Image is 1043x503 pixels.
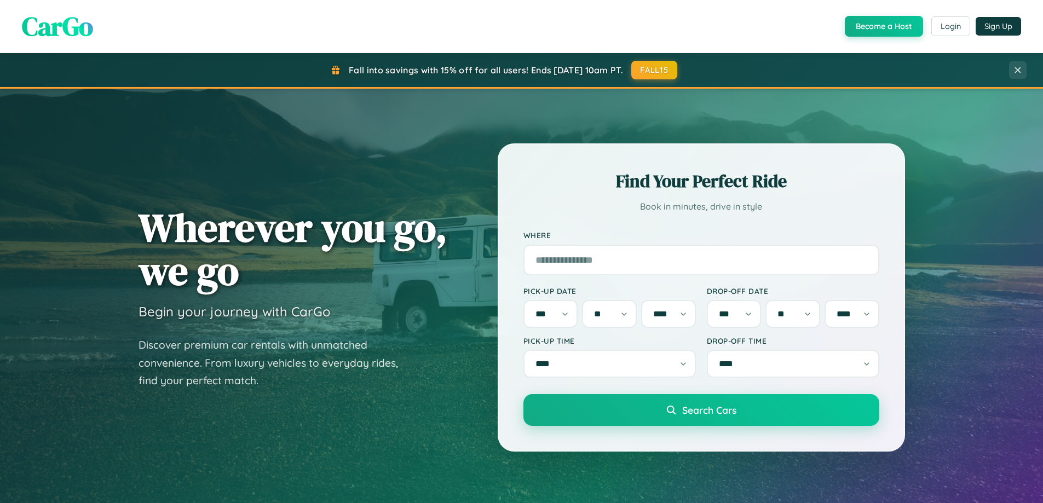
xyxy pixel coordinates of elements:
span: Fall into savings with 15% off for all users! Ends [DATE] 10am PT. [349,65,623,76]
button: Sign Up [976,17,1021,36]
button: Login [931,16,970,36]
button: Become a Host [845,16,923,37]
label: Drop-off Time [707,336,879,345]
label: Drop-off Date [707,286,879,296]
p: Book in minutes, drive in style [523,199,879,215]
p: Discover premium car rentals with unmatched convenience. From luxury vehicles to everyday rides, ... [139,336,412,390]
span: Search Cars [682,404,736,416]
h3: Begin your journey with CarGo [139,303,331,320]
button: FALL15 [631,61,677,79]
label: Pick-up Time [523,336,696,345]
span: CarGo [22,8,93,44]
button: Search Cars [523,394,879,426]
label: Where [523,231,879,240]
h2: Find Your Perfect Ride [523,169,879,193]
h1: Wherever you go, we go [139,206,447,292]
label: Pick-up Date [523,286,696,296]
